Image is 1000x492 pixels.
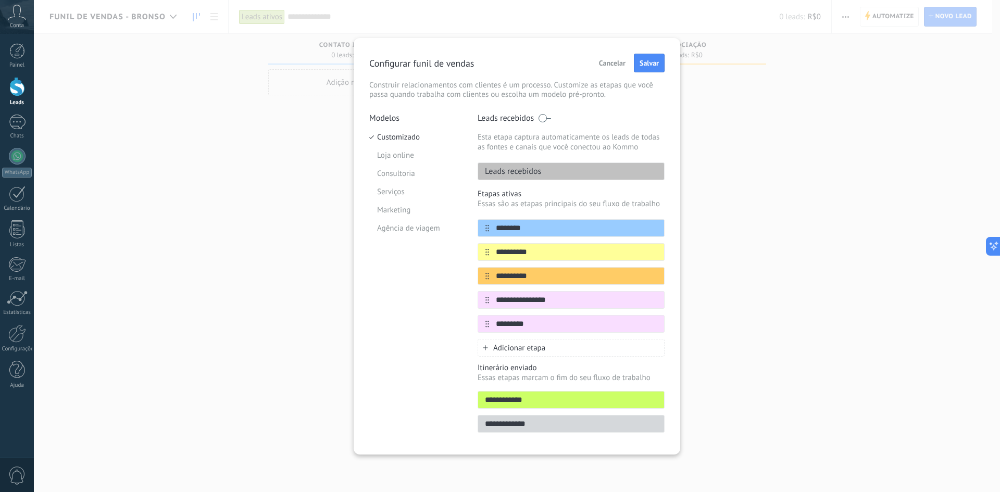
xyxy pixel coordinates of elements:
[2,275,32,282] div: E-mail
[2,309,32,316] div: Estatísticas
[2,168,32,178] div: WhatsApp
[599,59,626,67] span: Cancelar
[478,166,541,176] p: Leads recebidos
[2,242,32,248] div: Listas
[2,205,32,212] div: Calendário
[369,57,474,69] p: Configurar funil de vendas
[478,363,665,373] p: Itinerário enviado
[594,55,630,71] button: Cancelar
[2,62,32,69] div: Painel
[369,146,462,165] li: Loja online
[369,113,462,123] p: Modelos
[478,132,665,152] p: Esta etapa captura automaticamente os leads de todas as fontes e canais que você conectou ao Kommo
[634,54,665,72] button: Salvar
[2,382,32,389] div: Ajuda
[369,128,462,146] li: Customizado
[2,133,32,140] div: Chats
[478,189,665,199] p: Etapas ativas
[2,346,32,352] div: Configurações
[478,199,665,209] p: Essas são as etapas principais do seu fluxo de trabalho
[493,343,545,353] span: Adicionar etapa
[478,373,665,383] p: Essas etapas marcam o fim do seu fluxo de trabalho
[369,183,462,201] li: Serviços
[10,22,24,29] span: Conta
[369,201,462,219] li: Marketing
[2,99,32,106] div: Leads
[369,81,665,99] p: Construir relacionamentos com clientes é um processo. Customize as etapas que você passa quando t...
[640,59,659,67] span: Salvar
[369,165,462,183] li: Consultoria
[478,113,534,123] p: Leads recebidos
[369,219,462,237] li: Agência de viagem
